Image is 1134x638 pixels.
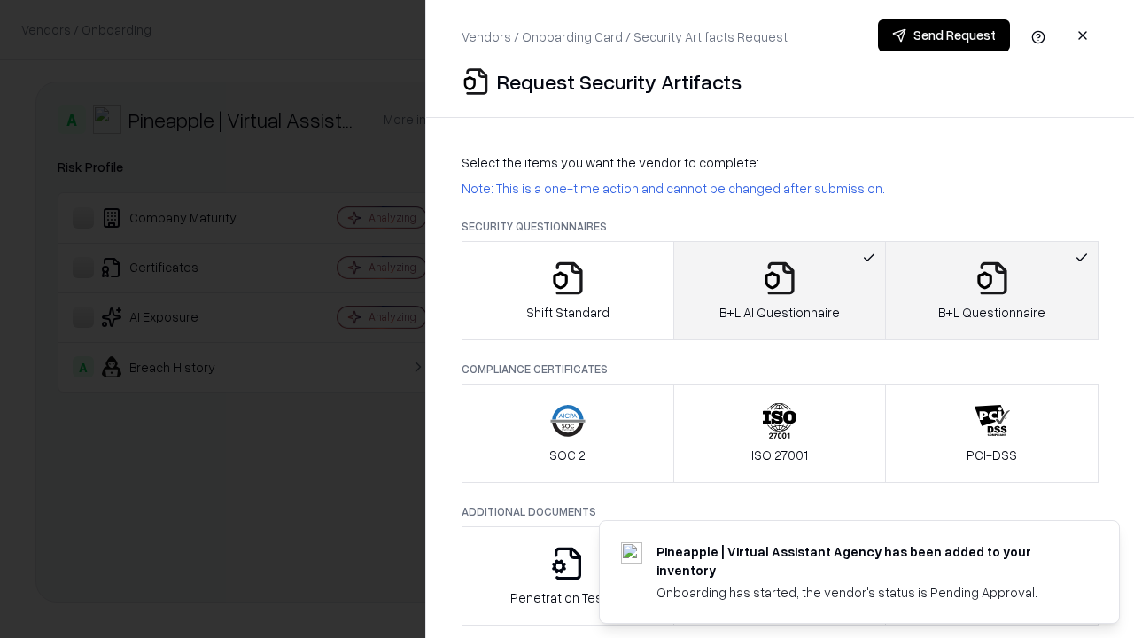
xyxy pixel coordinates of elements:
p: Shift Standard [526,303,610,322]
p: SOC 2 [549,446,586,464]
p: Request Security Artifacts [497,67,742,96]
button: ISO 27001 [673,384,887,483]
p: B+L AI Questionnaire [719,303,840,322]
button: SOC 2 [462,384,674,483]
p: B+L Questionnaire [938,303,1045,322]
p: Security Questionnaires [462,219,1099,234]
button: B+L AI Questionnaire [673,241,887,340]
div: Onboarding has started, the vendor's status is Pending Approval. [656,583,1076,602]
p: Note: This is a one-time action and cannot be changed after submission. [462,179,1099,198]
img: trypineapple.com [621,542,642,564]
button: Shift Standard [462,241,674,340]
p: Compliance Certificates [462,362,1099,377]
p: Additional Documents [462,504,1099,519]
button: PCI-DSS [885,384,1099,483]
p: ISO 27001 [751,446,808,464]
div: Pineapple | Virtual Assistant Agency has been added to your inventory [656,542,1076,580]
p: Penetration Testing [510,588,625,607]
p: PCI-DSS [967,446,1017,464]
p: Vendors / Onboarding Card / Security Artifacts Request [462,27,788,46]
button: B+L Questionnaire [885,241,1099,340]
p: Select the items you want the vendor to complete: [462,153,1099,172]
button: Send Request [878,19,1010,51]
button: Penetration Testing [462,526,674,626]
